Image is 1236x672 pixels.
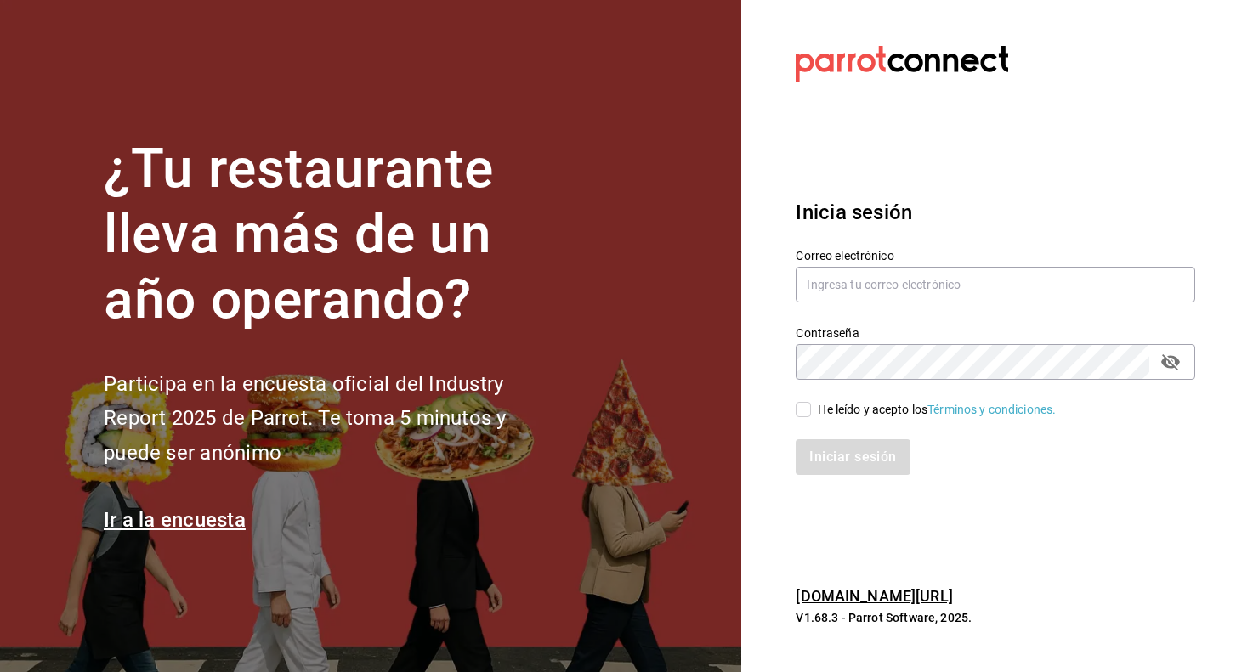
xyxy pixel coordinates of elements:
[796,250,1195,262] label: Correo electrónico
[796,267,1195,302] input: Ingresa tu correo electrónico
[104,367,563,471] h2: Participa en la encuesta oficial del Industry Report 2025 de Parrot. Te toma 5 minutos y puede se...
[796,609,1195,626] p: V1.68.3 - Parrot Software, 2025.
[1156,347,1185,376] button: passwordField
[796,587,952,605] a: [DOMAIN_NAME][URL]
[927,403,1056,416] a: Términos y condiciones.
[796,197,1195,228] h3: Inicia sesión
[796,327,1195,339] label: Contraseña
[818,401,1056,419] div: He leído y acepto los
[104,508,246,532] a: Ir a la encuesta
[104,137,563,332] h1: ¿Tu restaurante lleva más de un año operando?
